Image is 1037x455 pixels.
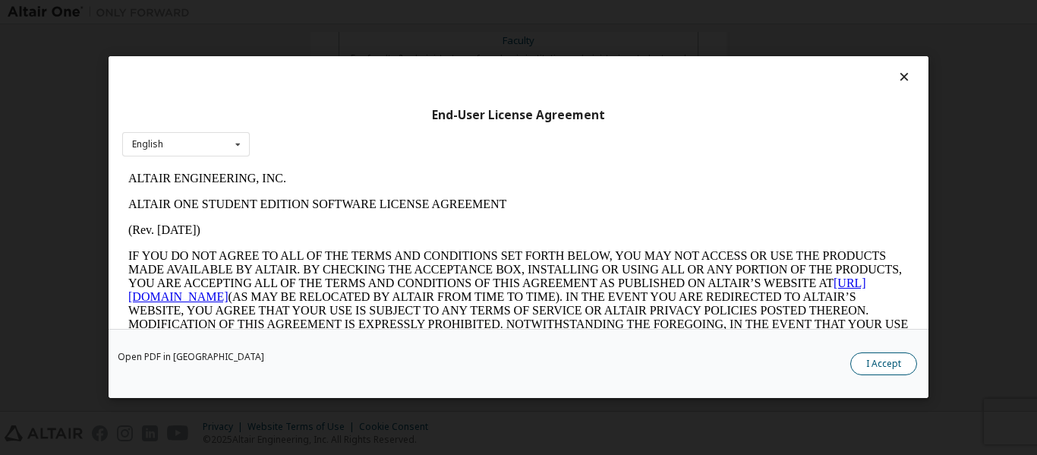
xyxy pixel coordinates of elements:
a: [URL][DOMAIN_NAME] [6,111,744,137]
div: English [132,140,163,149]
p: ALTAIR ONE STUDENT EDITION SOFTWARE LICENSE AGREEMENT [6,32,786,46]
p: IF YOU DO NOT AGREE TO ALL OF THE TERMS AND CONDITIONS SET FORTH BELOW, YOU MAY NOT ACCESS OR USE... [6,84,786,193]
p: ALTAIR ENGINEERING, INC. [6,6,786,20]
a: Open PDF in [GEOGRAPHIC_DATA] [118,353,264,362]
div: End-User License Agreement [122,108,915,123]
button: I Accept [850,353,917,376]
p: (Rev. [DATE]) [6,58,786,71]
